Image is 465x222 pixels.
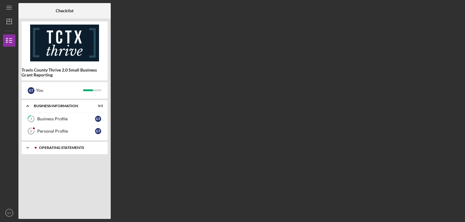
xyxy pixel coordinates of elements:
[39,146,100,150] div: Operating Statements
[37,116,95,121] div: Business Profile
[37,129,95,134] div: Personal Profile
[56,8,74,13] b: Checklist
[36,85,83,95] div: You
[92,104,103,108] div: 0 / 2
[7,211,11,215] text: GT
[95,128,101,134] div: G T
[34,104,88,108] div: BUSINESS INFORMATION
[95,116,101,122] div: G T
[25,113,105,125] a: 1Business ProfileGT
[30,117,32,121] tspan: 1
[28,87,34,94] div: G T
[3,207,15,219] button: GT
[22,68,108,77] b: Travis County Thrive 2.0 Small Business Grant Reporting
[22,25,108,61] img: Product logo
[30,129,32,133] tspan: 2
[25,125,105,137] a: 2Personal ProfileGT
